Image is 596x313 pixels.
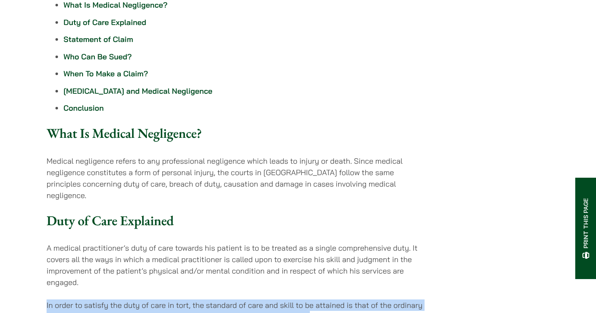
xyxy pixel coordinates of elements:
strong: Duty of Care Explained [47,212,174,229]
p: Medical negligence refers to any professional negligence which leads to injury or death. Since me... [47,155,424,201]
a: [MEDICAL_DATA] and Medical Negligence [63,86,212,96]
a: When To Make a Claim? [63,69,148,78]
a: Who Can Be Sued? [63,52,132,61]
a: Duty of Care Explained [63,17,146,27]
a: Statement of Claim [63,34,133,44]
p: A medical practitioner’s duty of care towards his patient is to be treated as a single comprehens... [47,242,424,288]
a: Conclusion [63,103,104,113]
h3: What Is Medical Negligence? [47,125,424,141]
